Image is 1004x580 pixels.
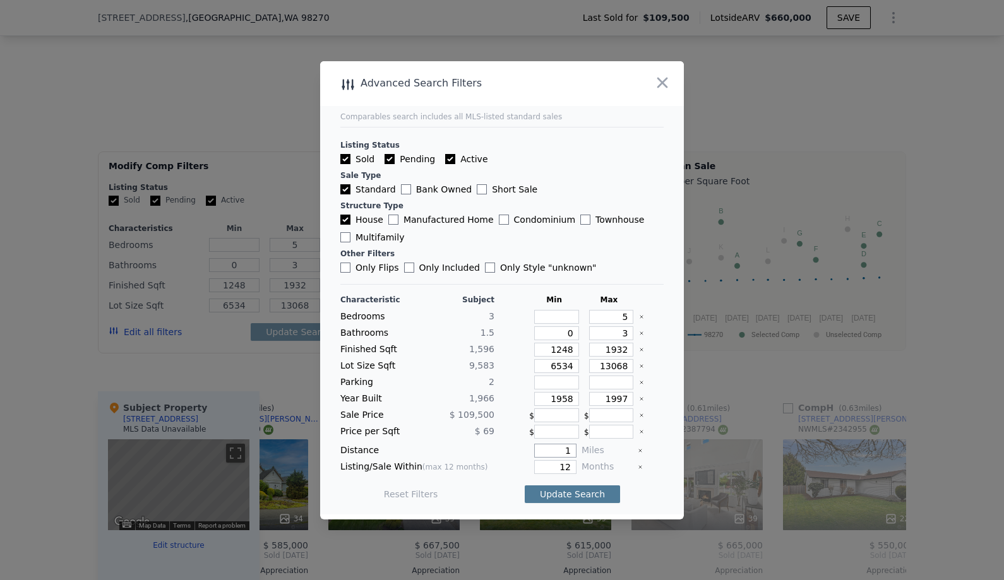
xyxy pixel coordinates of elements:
label: Only Flips [340,261,399,274]
div: $ [529,425,579,439]
label: Manufactured Home [388,213,494,226]
label: House [340,213,383,226]
input: Townhouse [580,215,590,225]
label: Pending [385,153,435,165]
div: Distance [340,444,494,458]
span: 1,596 [469,344,494,354]
div: Listing/Sale Within [340,460,494,474]
div: Other Filters [340,249,664,259]
div: Finished Sqft [340,343,415,357]
span: 1,966 [469,393,494,403]
button: Clear [639,347,644,352]
input: Short Sale [477,184,487,194]
div: Bathrooms [340,326,415,340]
div: Sale Type [340,170,664,181]
div: Lot Size Sqft [340,359,415,373]
div: Subject [420,295,494,305]
span: $ 109,500 [450,410,494,420]
div: $ [584,408,634,422]
div: Sale Price [340,408,415,422]
span: 1.5 [481,328,494,338]
button: Clear [639,314,644,319]
span: (max 12 months) [422,463,488,471]
label: Active [445,153,487,165]
div: Structure Type [340,201,664,211]
div: Listing Status [340,140,664,150]
div: Advanced Search Filters [320,74,611,92]
input: Only Style "unknown" [485,263,495,273]
label: Condominium [499,213,575,226]
input: House [340,215,350,225]
button: Update Search [525,485,620,503]
span: 9,583 [469,360,494,370]
div: Max [584,295,634,305]
label: Townhouse [580,213,644,226]
input: Multifamily [340,232,350,242]
input: Standard [340,184,350,194]
div: Miles [582,444,633,458]
div: Bedrooms [340,310,415,324]
button: Clear [638,465,643,470]
button: Clear [639,396,644,401]
button: Clear [639,364,644,369]
div: Comparables search includes all MLS-listed standard sales [340,112,664,122]
div: $ [529,408,579,422]
div: Year Built [340,392,415,406]
label: Only Style " unknown " [485,261,597,274]
label: Standard [340,183,396,196]
input: Bank Owned [401,184,411,194]
span: $ 69 [475,426,494,436]
input: Active [445,154,455,164]
input: Manufactured Home [388,215,398,225]
input: Only Flips [340,263,350,273]
div: Parking [340,376,415,389]
span: 3 [489,311,494,321]
div: Min [529,295,579,305]
label: Sold [340,153,374,165]
div: Characteristic [340,295,415,305]
label: Only Included [404,261,480,274]
button: Clear [639,380,644,385]
span: 2 [489,377,494,387]
label: Multifamily [340,231,404,244]
label: Bank Owned [401,183,472,196]
button: Clear [639,331,644,336]
button: Reset [384,488,438,500]
input: Only Included [404,263,414,273]
button: Clear [639,413,644,418]
input: Condominium [499,215,509,225]
div: Months [582,460,633,474]
button: Clear [638,448,643,453]
div: $ [584,425,634,439]
input: Pending [385,154,395,164]
input: Sold [340,154,350,164]
div: Price per Sqft [340,425,415,439]
label: Short Sale [477,183,537,196]
button: Clear [639,429,644,434]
